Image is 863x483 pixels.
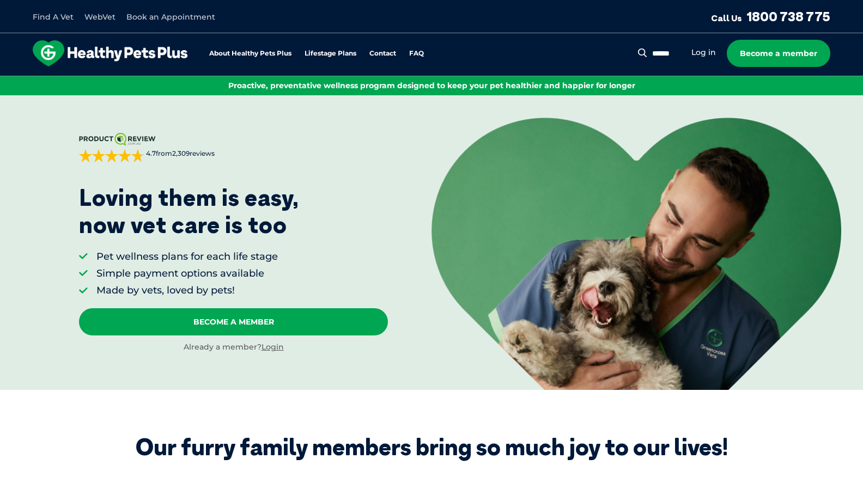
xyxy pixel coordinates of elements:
[262,342,284,352] a: Login
[711,8,830,25] a: Call Us1800 738 775
[228,81,635,90] span: Proactive, preventative wellness program designed to keep your pet healthier and happier for longer
[711,13,742,23] span: Call Us
[33,12,74,22] a: Find A Vet
[96,250,278,264] li: Pet wellness plans for each life stage
[84,12,116,22] a: WebVet
[432,118,841,390] img: <p>Loving them is easy, <br /> now vet care is too</p>
[144,149,215,158] span: from
[96,284,278,297] li: Made by vets, loved by pets!
[126,12,215,22] a: Book an Appointment
[79,184,299,239] p: Loving them is easy, now vet care is too
[369,50,396,57] a: Contact
[79,342,388,353] div: Already a member?
[96,267,278,280] li: Simple payment options available
[636,47,649,58] button: Search
[305,50,356,57] a: Lifestage Plans
[33,40,187,66] img: hpp-logo
[691,47,716,58] a: Log in
[727,40,830,67] a: Become a member
[79,133,388,162] a: 4.7from2,309reviews
[209,50,291,57] a: About Healthy Pets Plus
[172,149,215,157] span: 2,309 reviews
[146,149,156,157] strong: 4.7
[409,50,424,57] a: FAQ
[79,308,388,335] a: Become A Member
[79,149,144,162] div: 4.7 out of 5 stars
[136,433,728,461] div: Our furry family members bring so much joy to our lives!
